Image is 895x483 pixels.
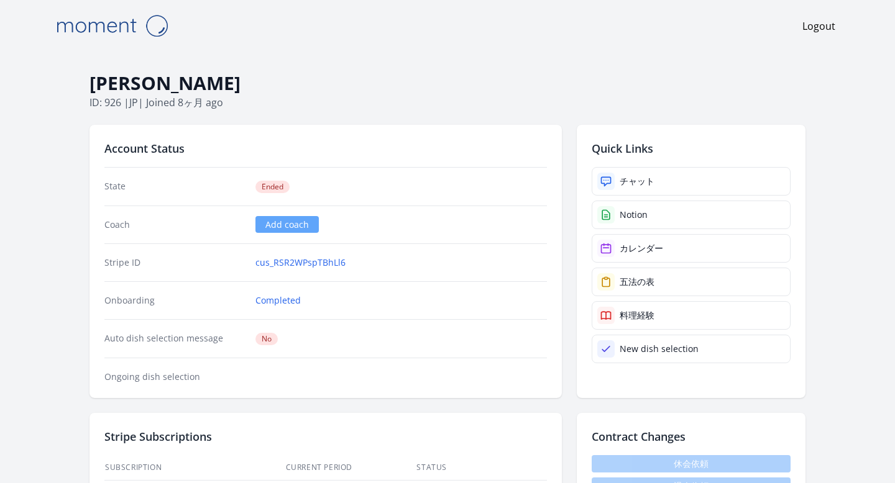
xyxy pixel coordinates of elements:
[255,181,290,193] span: Ended
[416,455,547,481] th: Status
[592,428,791,445] h2: Contract Changes
[89,71,805,95] h1: [PERSON_NAME]
[104,180,246,193] dt: State
[104,455,285,481] th: Subscription
[802,19,835,34] a: Logout
[50,10,174,42] img: Moment
[104,371,246,383] dt: Ongoing dish selection
[620,209,648,221] div: Notion
[129,96,138,109] span: jp
[104,219,246,231] dt: Coach
[620,343,699,355] div: New dish selection
[620,276,654,288] div: 五法の表
[104,256,246,269] dt: Stripe ID
[620,242,663,255] div: カレンダー
[592,335,791,363] a: New dish selection
[89,95,805,110] p: ID: 926 | | Joined 8ヶ月 ago
[255,333,278,345] span: No
[285,455,416,481] th: Current Period
[104,428,547,445] h2: Stripe Subscriptions
[592,234,791,263] a: カレンダー
[620,175,654,187] div: チャット
[592,455,791,472] span: 休会依頼
[592,301,791,330] a: 料理経験
[592,140,791,157] h2: Quick Links
[104,332,246,345] dt: Auto dish selection message
[255,294,301,307] a: Completed
[255,256,346,269] a: cus_RSR2WPspTBhLl6
[592,167,791,196] a: チャット
[620,309,654,322] div: 料理経験
[592,201,791,229] a: Notion
[255,216,319,233] a: Add coach
[104,140,547,157] h2: Account Status
[104,294,246,307] dt: Onboarding
[592,268,791,296] a: 五法の表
